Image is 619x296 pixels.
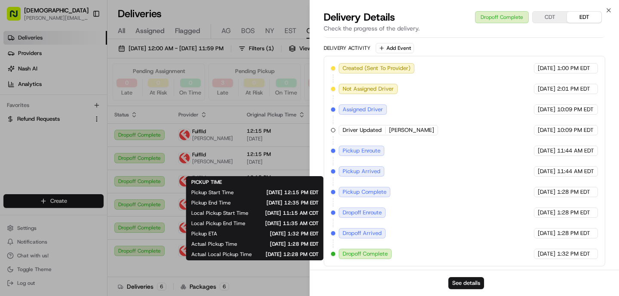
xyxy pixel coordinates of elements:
[557,64,590,72] span: 1:00 PM EDT
[567,12,601,23] button: EDT
[343,106,383,113] span: Assigned Driver
[9,82,24,98] img: 1736555255976-a54dd68f-1ca7-489b-9aae-adbdc363a1c4
[538,106,555,113] span: [DATE]
[343,209,382,217] span: Dropoff Enroute
[22,55,142,64] input: Clear
[557,188,590,196] span: 1:28 PM EDT
[557,250,590,258] span: 1:32 PM EDT
[191,179,222,186] span: PICKUP TIME
[146,85,156,95] button: Start new chat
[533,12,567,23] button: CDT
[538,85,555,93] span: [DATE]
[29,91,109,98] div: We're available if you need us!
[248,189,319,196] span: [DATE] 12:15 PM EDT
[9,9,26,26] img: Nash
[538,250,555,258] span: [DATE]
[191,251,252,258] span: Actual Local Pickup Time
[557,229,590,237] span: 1:28 PM EDT
[557,126,594,134] span: 10:09 PM EDT
[538,168,555,175] span: [DATE]
[343,126,382,134] span: Driver Updated
[191,210,248,217] span: Local Pickup Start Time
[538,126,555,134] span: [DATE]
[557,147,594,155] span: 11:44 AM EDT
[266,251,319,258] span: [DATE] 12:28 PM CDT
[259,220,319,227] span: [DATE] 11:35 AM CDT
[61,145,104,152] a: Powered byPylon
[245,199,319,206] span: [DATE] 12:35 PM EDT
[557,209,590,217] span: 1:28 PM EDT
[557,106,594,113] span: 10:09 PM EDT
[538,64,555,72] span: [DATE]
[231,230,319,237] span: [DATE] 1:32 PM EDT
[343,168,380,175] span: Pickup Arrived
[251,241,319,247] span: [DATE] 1:28 PM EDT
[9,125,15,132] div: 📗
[343,147,380,155] span: Pickup Enroute
[81,125,138,133] span: API Documentation
[191,241,237,247] span: Actual Pickup Time
[538,147,555,155] span: [DATE]
[343,64,411,72] span: Created (Sent To Provider)
[557,168,594,175] span: 11:44 AM EDT
[448,277,484,289] button: See details
[557,85,590,93] span: 2:01 PM EDT
[538,188,555,196] span: [DATE]
[324,45,371,52] div: Delivery Activity
[324,24,605,33] p: Check the progress of the delivery.
[29,82,141,91] div: Start new chat
[9,34,156,48] p: Welcome 👋
[538,209,555,217] span: [DATE]
[389,126,434,134] span: [PERSON_NAME]
[343,250,388,258] span: Dropoff Complete
[17,125,66,133] span: Knowledge Base
[324,10,395,24] span: Delivery Details
[538,229,555,237] span: [DATE]
[262,210,319,217] span: [DATE] 11:15 AM CDT
[191,199,231,206] span: Pickup End Time
[5,121,69,137] a: 📗Knowledge Base
[86,146,104,152] span: Pylon
[343,188,386,196] span: Pickup Complete
[343,229,382,237] span: Dropoff Arrived
[343,85,394,93] span: Not Assigned Driver
[191,220,245,227] span: Local Pickup End Time
[376,43,414,53] button: Add Event
[73,125,80,132] div: 💻
[69,121,141,137] a: 💻API Documentation
[191,230,217,237] span: Pickup ETA
[191,189,234,196] span: Pickup Start Time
